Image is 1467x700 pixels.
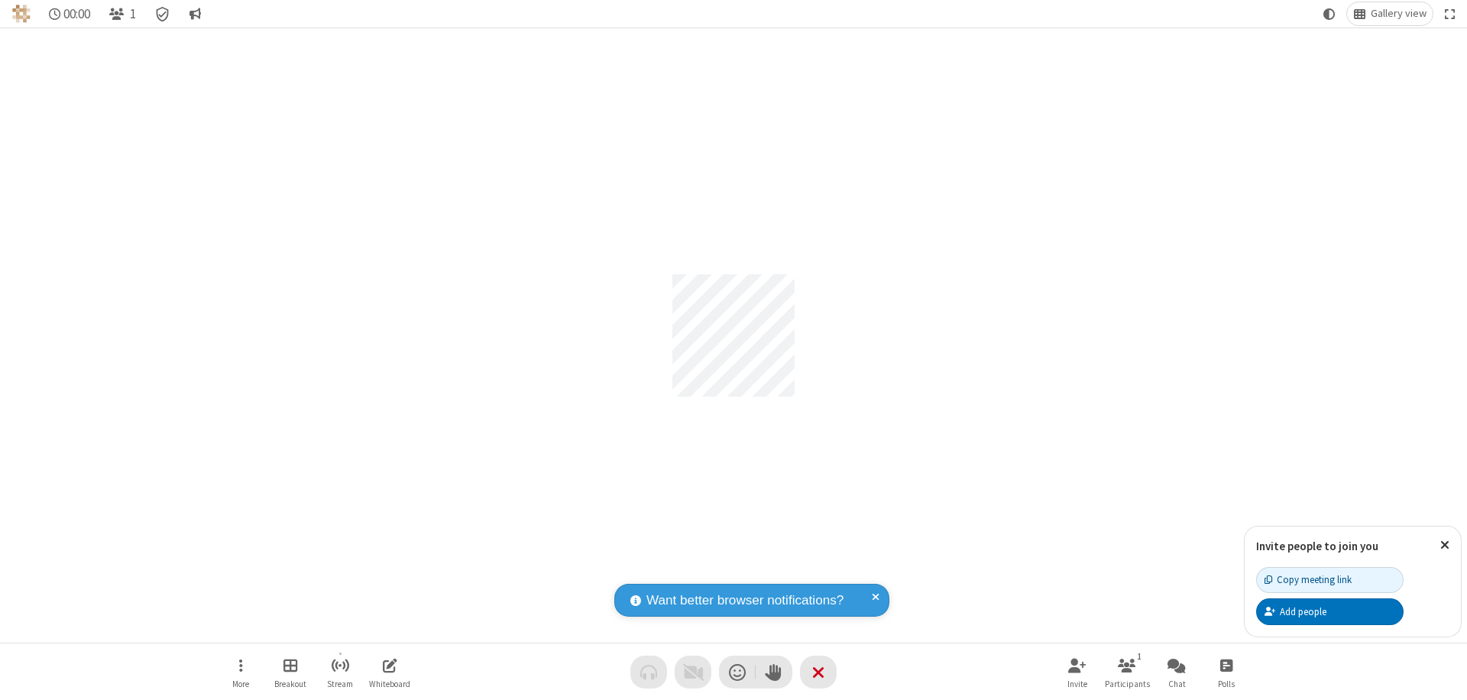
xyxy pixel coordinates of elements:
[367,650,413,694] button: Open shared whiteboard
[369,679,410,689] span: Whiteboard
[1133,650,1146,663] div: 1
[719,656,756,689] button: Send a reaction
[148,2,177,25] div: Meeting details Encryption enabled
[756,656,792,689] button: Raise hand
[1054,650,1100,694] button: Invite participants (⌘+Shift+I)
[1104,650,1150,694] button: Open participant list
[1105,679,1150,689] span: Participants
[1429,527,1461,564] button: Close popover
[1256,567,1404,593] button: Copy meeting link
[327,679,353,689] span: Stream
[630,656,667,689] button: Audio problem - check your Internet connection or call by phone
[267,650,313,694] button: Manage Breakout Rooms
[800,656,837,689] button: End or leave meeting
[1256,539,1378,553] label: Invite people to join you
[218,650,264,694] button: Open menu
[317,650,363,694] button: Start streaming
[1439,2,1462,25] button: Fullscreen
[1168,679,1186,689] span: Chat
[1347,2,1433,25] button: Change layout
[183,2,207,25] button: Conversation
[1203,650,1249,694] button: Open poll
[43,2,97,25] div: Timer
[1218,679,1235,689] span: Polls
[1256,598,1404,624] button: Add people
[130,7,136,21] span: 1
[1067,679,1087,689] span: Invite
[1265,572,1352,587] div: Copy meeting link
[1154,650,1200,694] button: Open chat
[675,656,711,689] button: Video
[102,2,142,25] button: Open participant list
[1371,8,1427,20] span: Gallery view
[646,591,844,611] span: Want better browser notifications?
[12,5,31,23] img: QA Selenium DO NOT DELETE OR CHANGE
[1317,2,1342,25] button: Using system theme
[63,7,90,21] span: 00:00
[232,679,249,689] span: More
[274,679,306,689] span: Breakout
